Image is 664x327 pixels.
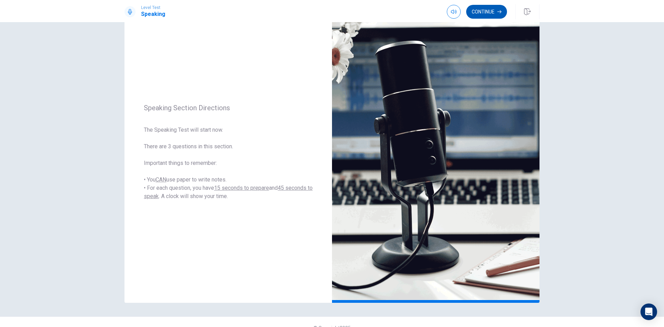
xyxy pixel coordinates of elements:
img: speaking intro [332,1,539,303]
u: CAN [156,176,166,183]
button: Continue [466,5,507,19]
div: Open Intercom Messenger [640,303,657,320]
span: Level Test [141,5,165,10]
u: 15 seconds to prepare [214,185,269,191]
h1: Speaking [141,10,165,18]
span: Speaking Section Directions [144,104,313,112]
span: The Speaking Test will start now. There are 3 questions in this section. Important things to reme... [144,126,313,200]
